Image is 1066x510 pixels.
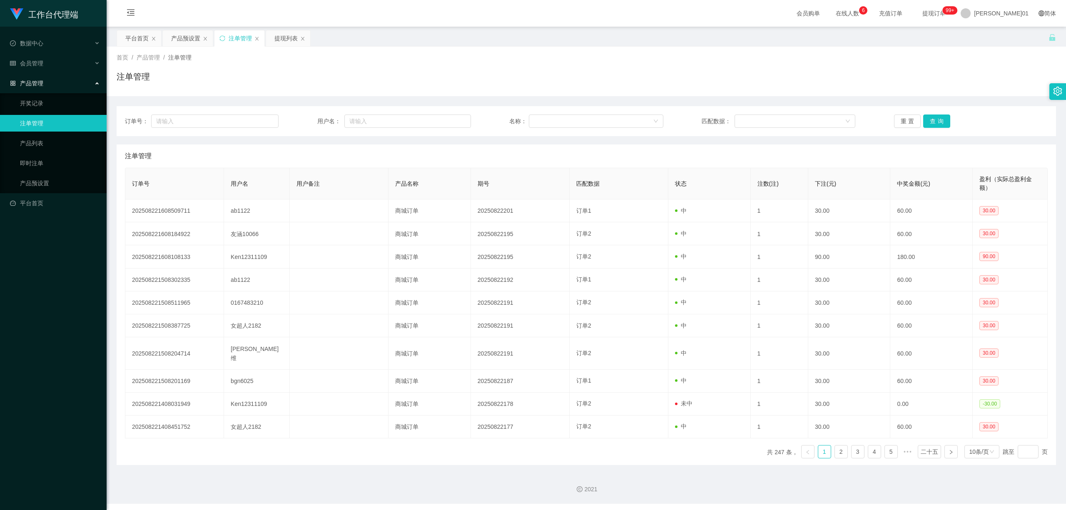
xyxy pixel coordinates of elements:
[478,276,513,283] font: 20250822192
[10,195,100,211] a: 图标：仪表板平台首页
[873,448,876,455] font: 4
[395,350,418,356] font: 商城订单
[231,180,248,187] font: 用户名
[983,300,995,306] font: 30.00
[10,80,16,86] i: 图标: appstore-o
[856,448,859,455] font: 3
[897,299,912,306] font: 60.00
[767,449,797,455] font: 共 247 条，
[834,445,848,458] li: 2
[231,378,254,384] font: bgn6025
[1049,34,1056,41] i: 图标： 解锁
[137,54,160,61] font: 产品管理
[20,95,100,112] a: 开奖记录
[1053,87,1062,96] i: 图标：设置
[117,72,150,81] font: 注单管理
[815,254,829,260] font: 90.00
[757,423,761,430] font: 1
[168,54,192,61] font: 注单管理
[845,119,850,124] i: 图标： 下
[171,35,200,42] font: 产品预设置
[478,180,489,187] font: 期号
[576,322,591,329] font: 订单2
[395,378,418,384] font: 商城订单
[231,299,263,306] font: 0167483210
[681,207,687,214] font: 中
[10,8,23,20] img: logo.9652507e.png
[395,180,418,187] font: 产品名称
[395,207,418,214] font: 商城订单
[897,254,915,260] font: 180.00
[20,40,43,47] font: 数据中心
[889,448,893,455] font: 5
[132,322,190,329] font: 202508221508387725
[969,445,989,458] div: 10条/页
[478,322,513,329] font: 20250822191
[395,322,418,329] font: 商城订单
[132,180,149,187] font: 订单号
[879,10,902,17] font: 充值订单
[20,135,100,152] a: 产品列表
[757,299,761,306] font: 1
[897,180,930,187] font: 中奖金额(元)
[897,350,912,356] font: 60.00
[20,80,43,87] font: 产品管理
[989,449,994,455] i: 图标： 下
[577,486,583,492] i: 图标：版权
[229,35,252,42] font: 注单管理
[702,118,731,124] font: 匹配数据：
[681,322,687,329] font: 中
[983,277,995,283] font: 30.00
[576,207,591,214] font: 订单1
[478,299,513,306] font: 20250822191
[478,350,513,356] font: 20250822191
[395,423,418,430] font: 商城订单
[983,424,995,430] font: 30.00
[576,299,591,306] font: 订单2
[983,231,995,236] font: 30.00
[815,423,829,430] font: 30.00
[859,6,867,15] sup: 6
[944,445,958,458] li: 下一页
[231,207,250,214] font: ab1122
[231,401,267,407] font: Ken12311109
[117,0,145,27] i: 图标: 菜单折叠
[675,180,687,187] font: 状态
[681,230,687,237] font: 中
[815,299,829,306] font: 30.00
[923,114,950,128] button: 查询
[576,180,600,187] font: 匹配数据
[395,230,418,237] font: 商城订单
[20,115,100,132] a: 注单管理
[681,350,687,356] font: 中
[395,299,418,306] font: 商城订单
[757,276,761,283] font: 1
[922,10,946,17] font: 提现订单
[274,35,298,42] font: 提现列表
[868,445,881,458] li: 4
[815,322,829,329] font: 30.00
[132,378,190,384] font: 202508221508201169
[125,152,152,159] font: 注单管理
[28,10,78,19] font: 工作台代理端
[231,423,261,430] font: 女超人2182
[681,253,687,260] font: 中
[576,350,591,356] font: 订单2
[897,207,912,214] font: 60.00
[231,276,250,283] font: ab1122
[918,445,941,458] li: 二十五
[395,401,418,407] font: 商城订单
[132,207,190,214] font: 202508221608509711
[576,423,591,430] font: 订单2
[921,448,938,455] font: 二十五
[203,36,208,41] i: 图标： 关闭
[801,445,814,458] li: 上一页
[681,423,687,430] font: 中
[117,54,128,61] font: 首页
[219,35,225,41] i: 图标：同步
[20,155,100,172] a: 即时注单
[818,445,831,458] li: 1
[757,322,761,329] font: 1
[1042,448,1048,455] font: 页
[1003,448,1014,455] font: 跳至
